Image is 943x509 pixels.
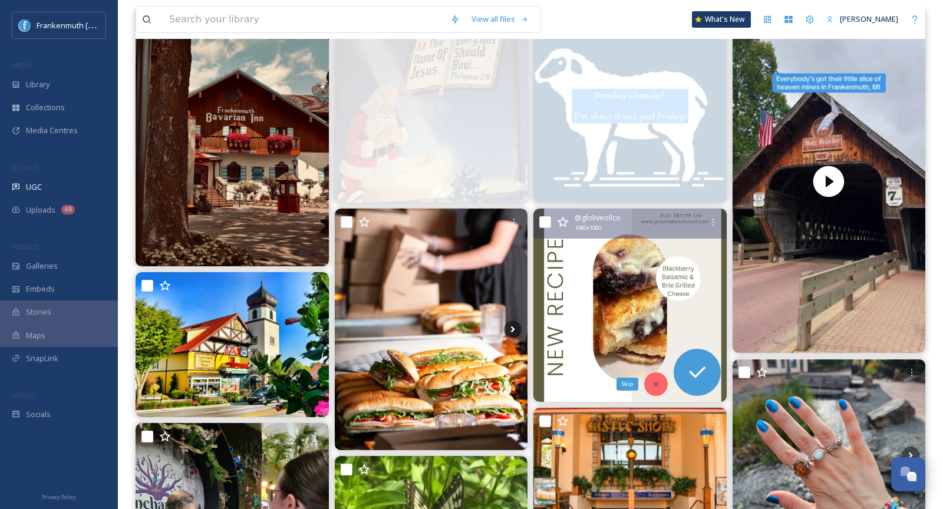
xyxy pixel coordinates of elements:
[12,391,35,399] span: SOCIALS
[26,204,55,216] span: Uploads
[26,181,42,193] span: UGC
[466,8,535,31] a: View all files
[820,8,904,31] a: [PERSON_NAME]
[26,330,45,341] span: Maps
[26,79,50,90] span: Library
[26,102,65,113] span: Collections
[12,163,37,172] span: COLLECT
[26,125,78,136] span: Media Centres
[26,409,51,420] span: Socials
[26,260,58,272] span: Galleries
[533,9,727,203] img: It's time for the Frankenmuth Woolen Mill Mascot Monday Groaner! Find out more about our products...
[335,209,528,449] img: We loved putting together 85 fresh and tasty boxed lunches for Star of the West! Each one packed ...
[42,493,76,501] span: Privacy Policy
[891,457,925,491] button: Open Chat
[163,6,444,32] input: Search your library
[26,353,58,364] span: SnapLink
[616,378,638,391] div: Skip
[12,242,39,251] span: WIDGETS
[840,14,898,24] span: [PERSON_NAME]
[26,306,51,318] span: Stories
[136,10,329,266] img: 📍 Frankenmuth, Michigan — A Taste of Bavaria in the Midwest! Charming vibes, flower-filled balcon...
[136,272,329,417] img: Happy Birthday Frankenmuth #frankenmuth #180years #180birthday #cheeseplace #frankenmuthcheesehau...
[61,205,75,214] div: 48
[692,11,751,28] a: What's New
[732,9,925,353] img: thumbnail
[26,283,55,295] span: Embeds
[335,9,528,202] img: "Therefore God exalted him to the highest place and gave him the name that is above every name, t...
[37,19,126,31] span: Frankenmuth [US_STATE]
[12,61,32,70] span: MEDIA
[19,19,31,31] img: Social%20Media%20PFP%202025.jpg
[575,224,601,232] span: 1080 x 1080
[42,489,76,503] a: Privacy Policy
[533,209,727,402] img: Elevated grilled cheese stuffed full with sweet blackberry balsamic jam and creamy brie. It's a m...
[575,212,621,223] span: @ gloliveoilco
